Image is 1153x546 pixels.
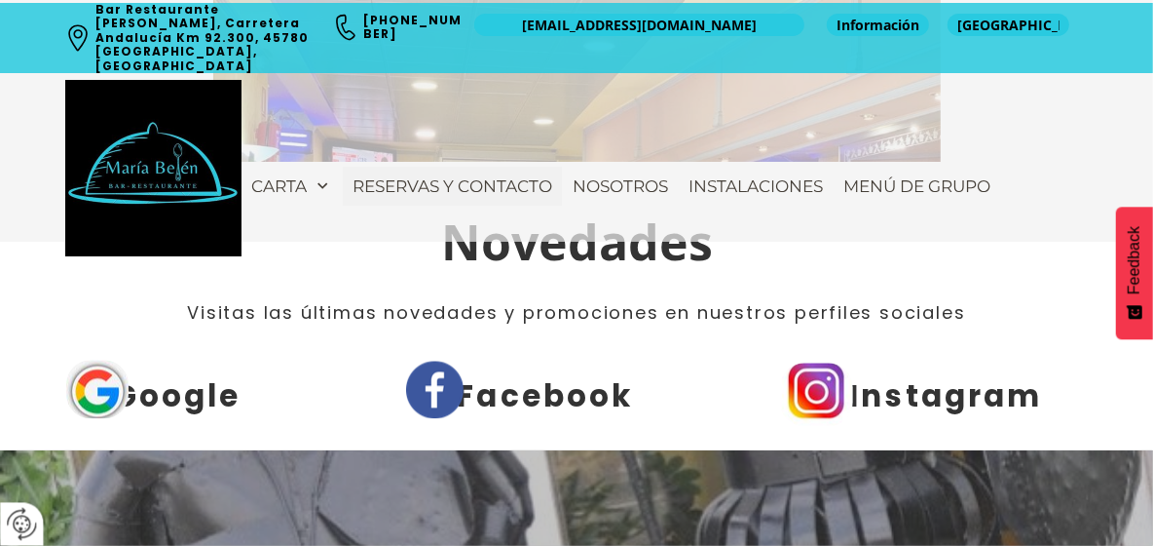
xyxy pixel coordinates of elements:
[65,80,242,256] img: Bar Restaurante María Belén
[474,14,804,36] a: [EMAIL_ADDRESS][DOMAIN_NAME]
[242,167,342,206] a: Carta
[251,176,307,196] span: Carta
[837,16,919,35] span: Información
[66,360,129,418] img: Restaurante A4 abierto
[113,374,1043,417] span: Google Facebook Instagram
[1116,207,1153,339] button: Feedback - Mostrar encuesta
[343,167,562,206] a: Reservas y contacto
[522,16,757,35] span: [EMAIL_ADDRESS][DOMAIN_NAME]
[187,300,965,325] span: Visitas las últimas novedades y promociones en nuestros perfiles sociales
[688,176,823,196] span: Instalaciones
[843,176,990,196] span: Menú de Grupo
[834,167,1000,206] a: Menú de Grupo
[679,167,833,206] a: Instalaciones
[442,209,714,275] span: Novedades
[957,16,1060,35] span: [GEOGRAPHIC_DATA]
[353,176,552,196] span: Reservas y contacto
[948,14,1069,36] a: [GEOGRAPHIC_DATA]
[363,12,462,42] a: [PHONE_NUMBER]
[1126,226,1143,294] span: Feedback
[827,14,929,36] a: Información
[563,167,678,206] a: Nosotros
[406,361,464,418] img: Ofertas Restaurante María Belén
[573,176,668,196] span: Nosotros
[780,363,853,426] img: Comida Restaurante María Belén
[95,1,313,74] a: Bar Restaurante [PERSON_NAME], Carretera Andalucía Km 92.300, 45780 [GEOGRAPHIC_DATA], [GEOGRAPHI...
